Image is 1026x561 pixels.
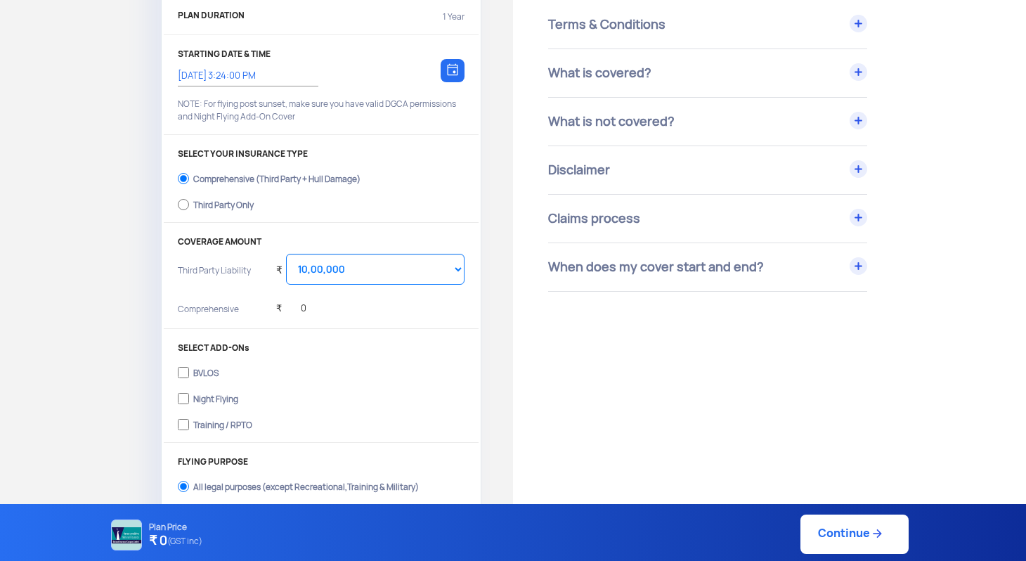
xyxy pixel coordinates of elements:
[149,532,202,550] h4: ₹ 0
[548,49,867,97] div: What is covered?
[193,482,419,488] div: All legal purposes (except Recreational,Training & Military)
[193,420,252,426] div: Training / RPTO
[178,343,465,353] p: SELECT ADD-ONs
[178,264,266,296] p: Third Party Liability
[178,11,245,23] p: PLAN DURATION
[447,63,458,76] img: calendar-icon
[178,98,465,123] p: NOTE: For flying post sunset, make sure you have valid DGCA permissions and Night Flying Add-On C...
[276,247,283,285] div: ₹
[178,149,465,159] p: SELECT YOUR INSURANCE TYPE
[548,1,867,49] div: Terms & Conditions
[548,98,867,146] div: What is not covered?
[178,363,189,382] input: BVLOS
[193,200,254,206] div: Third Party Only
[167,532,202,550] span: (GST inc)
[178,389,189,408] input: Night Flying
[178,237,465,247] p: COVERAGE AMOUNT
[193,394,238,400] div: Night Flying
[193,174,361,180] div: Comprehensive (Third Party + Hull Damage)
[178,457,465,467] p: FLYING PURPOSE
[276,285,306,324] div: ₹ 0
[548,195,867,243] div: Claims process
[443,11,465,23] p: 1 Year
[800,515,909,554] a: Continue
[178,503,189,522] input: Recreational
[178,195,189,214] input: Third Party Only
[178,415,189,434] input: Training / RPTO
[178,49,465,59] p: STARTING DATE & TIME
[548,146,867,194] div: Disclaimer
[178,303,266,324] p: Comprehensive
[111,520,142,550] img: NATIONAL
[178,477,189,496] input: All legal purposes (except Recreational,Training & Military)
[178,169,189,188] input: Comprehensive (Third Party + Hull Damage)
[149,522,202,532] p: Plan Price
[548,243,867,291] div: When does my cover start and end?
[193,368,219,374] div: BVLOS
[870,527,884,541] img: ic_arrow_forward_blue.svg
